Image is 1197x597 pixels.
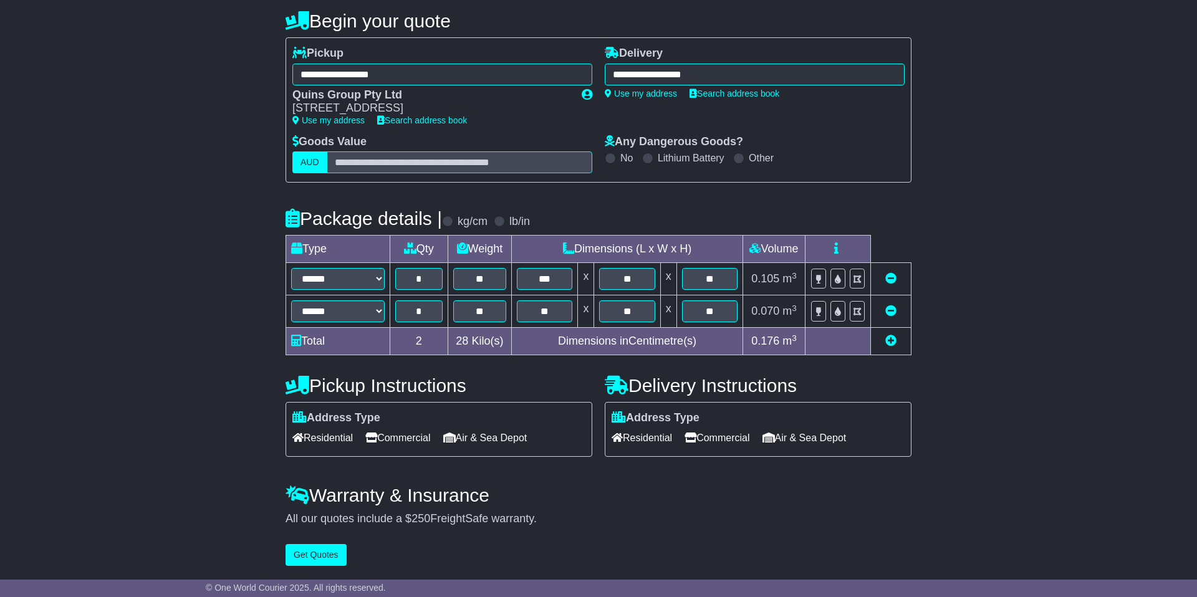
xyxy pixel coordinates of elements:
label: No [620,152,633,164]
span: Residential [292,428,353,447]
span: Air & Sea Depot [443,428,527,447]
a: Use my address [605,88,677,98]
span: Residential [612,428,672,447]
a: Search address book [690,88,779,98]
sup: 3 [792,271,797,280]
span: 0.070 [751,305,779,317]
span: Commercial [685,428,749,447]
div: All our quotes include a $ FreightSafe warranty. [286,512,911,526]
span: © One World Courier 2025. All rights reserved. [206,583,386,593]
td: Type [286,236,390,263]
label: Address Type [292,411,380,425]
span: 0.105 [751,272,779,285]
span: 0.176 [751,335,779,347]
td: Volume [743,236,805,263]
td: Kilo(s) [448,328,512,355]
h4: Begin your quote [286,11,911,31]
td: Qty [390,236,448,263]
a: Use my address [292,115,365,125]
label: Address Type [612,411,699,425]
span: m [782,335,797,347]
h4: Warranty & Insurance [286,485,911,505]
td: Total [286,328,390,355]
label: Lithium Battery [658,152,724,164]
label: AUD [292,151,327,173]
label: kg/cm [458,215,488,229]
a: Search address book [377,115,467,125]
sup: 3 [792,333,797,343]
label: lb/in [509,215,530,229]
h4: Package details | [286,208,442,229]
span: 28 [456,335,468,347]
span: Commercial [365,428,430,447]
td: Dimensions (L x W x H) [512,236,743,263]
td: x [660,263,676,295]
a: Add new item [885,335,897,347]
label: Delivery [605,47,663,60]
span: m [782,305,797,317]
div: Quins Group Pty Ltd [292,88,569,102]
span: Air & Sea Depot [762,428,847,447]
td: 2 [390,328,448,355]
td: Dimensions in Centimetre(s) [512,328,743,355]
label: Any Dangerous Goods? [605,135,743,149]
h4: Delivery Instructions [605,375,911,396]
td: Weight [448,236,512,263]
span: 250 [411,512,430,525]
td: x [578,295,594,328]
h4: Pickup Instructions [286,375,592,396]
label: Pickup [292,47,344,60]
a: Remove this item [885,272,897,285]
label: Goods Value [292,135,367,149]
label: Other [749,152,774,164]
button: Get Quotes [286,544,347,566]
td: x [578,263,594,295]
a: Remove this item [885,305,897,317]
sup: 3 [792,303,797,313]
div: [STREET_ADDRESS] [292,102,569,115]
span: m [782,272,797,285]
td: x [660,295,676,328]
